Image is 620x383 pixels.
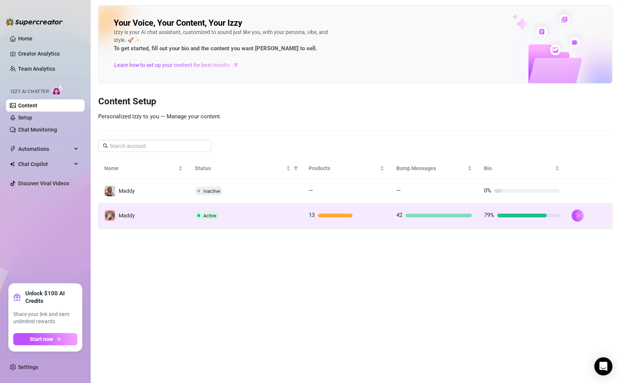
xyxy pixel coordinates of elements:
[98,113,221,120] span: Personalized Izzy to you — Manage your content.
[114,61,230,69] span: Learn how to set up your content for best results
[18,127,57,133] a: Chat Monitoring
[13,311,77,326] span: Share your link and earn unlimited rewards
[303,158,390,179] th: Products
[594,357,612,375] div: Open Intercom Messenger
[13,293,21,301] span: gift
[119,188,135,194] span: Maddy️
[309,212,315,219] span: 13
[232,61,239,69] span: arrow-right
[98,158,189,179] th: Name
[484,187,491,194] span: 0%
[114,28,340,53] div: Izzy is your AI chat assistant, customized to sound just like you, with your persona, vibe, and s...
[119,212,135,219] span: Maddy
[478,158,566,179] th: Bio
[11,88,49,95] span: Izzy AI Chatter
[203,213,216,219] span: Active
[189,158,303,179] th: Status
[195,164,284,172] span: Status
[98,96,612,108] h3: Content Setup
[104,164,177,172] span: Name
[18,66,55,72] a: Team Analytics
[309,164,378,172] span: Products
[110,142,201,150] input: Search account
[18,158,72,170] span: Chat Copilot
[396,164,466,172] span: Bump Messages
[105,210,115,221] img: Maddy
[6,18,63,26] img: logo-BBDzfeDw.svg
[25,290,77,305] strong: Unlock $100 AI Credits
[294,166,298,171] span: filter
[292,163,300,174] span: filter
[18,102,37,109] a: Content
[18,48,79,60] a: Creator Analytics
[390,158,478,179] th: Bump Messages
[484,212,494,219] span: 79%
[575,213,580,218] span: right
[52,85,63,96] img: AI Chatter
[396,212,402,219] span: 42
[56,336,61,342] span: arrow-right
[572,209,584,222] button: right
[309,187,313,194] span: —
[10,161,15,167] img: Chat Copilot
[203,188,220,194] span: Inactive
[114,59,244,71] a: Learn how to set up your content for best results
[18,36,32,42] a: Home
[105,186,115,196] img: Maddy️
[13,333,77,345] button: Start nowarrow-right
[18,180,69,186] a: Discover Viral Videos
[30,336,53,342] span: Start now
[484,164,554,172] span: Bio
[18,364,38,370] a: Settings
[114,18,242,28] h2: Your Voice, Your Content, Your Izzy
[103,143,108,149] span: search
[396,187,401,194] span: —
[18,143,72,155] span: Automations
[18,115,32,121] a: Setup
[114,45,317,52] strong: To get started, fill out your bio and the content you want [PERSON_NAME] to sell.
[10,146,16,152] span: thunderbolt
[495,6,612,83] img: ai-chatter-content-library-cLFOSyPT.png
